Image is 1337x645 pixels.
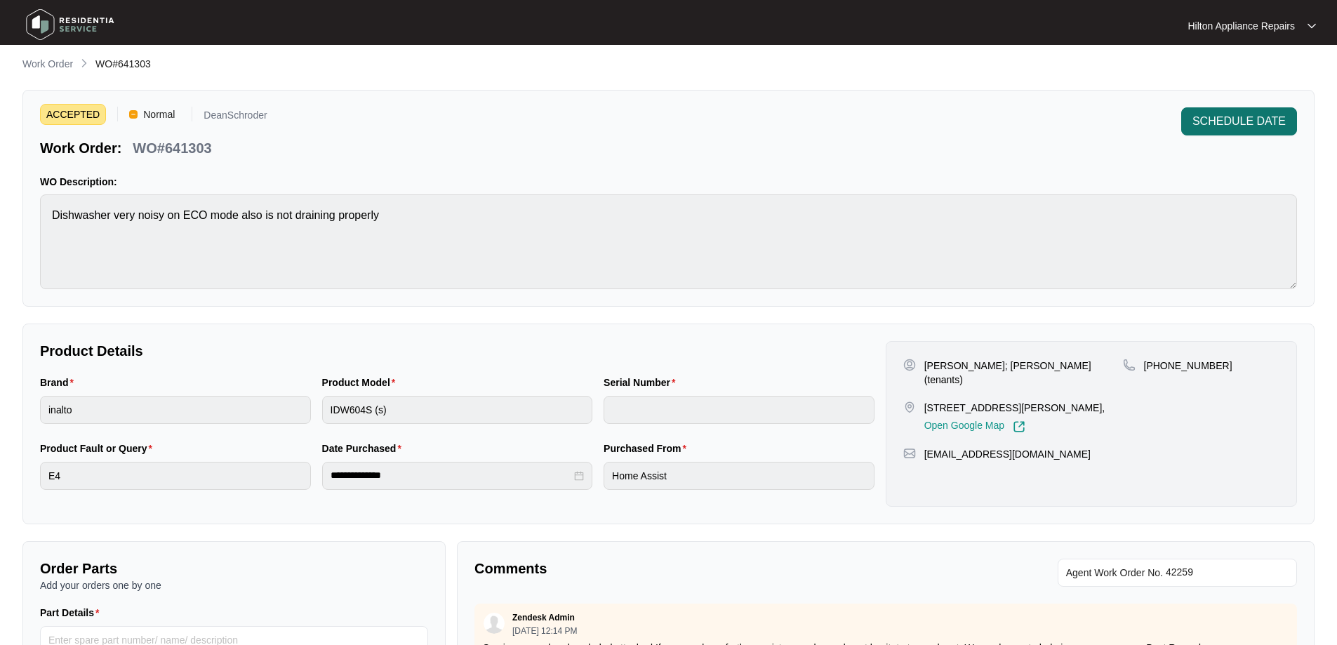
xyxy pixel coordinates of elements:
img: user.svg [484,613,505,634]
img: Link-External [1013,420,1025,433]
input: Brand [40,396,311,424]
img: residentia service logo [21,4,119,46]
label: Serial Number [604,375,681,390]
label: Product Model [322,375,401,390]
label: Date Purchased [322,441,407,456]
img: user-pin [903,359,916,371]
span: Agent Work Order No. [1066,564,1163,581]
p: Work Order [22,57,73,71]
input: Date Purchased [331,468,572,483]
p: [STREET_ADDRESS][PERSON_NAME], [924,401,1105,415]
input: Serial Number [604,396,874,424]
input: Purchased From [604,462,874,490]
a: Open Google Map [924,420,1025,433]
p: Product Details [40,341,874,361]
img: dropdown arrow [1308,22,1316,29]
p: [PERSON_NAME]; [PERSON_NAME] (tenants) [924,359,1123,387]
p: Add your orders one by one [40,578,428,592]
button: SCHEDULE DATE [1181,107,1297,135]
label: Product Fault or Query [40,441,158,456]
input: Add Agent Work Order No. [1166,564,1289,581]
input: Product Model [322,396,593,424]
a: Work Order [20,57,76,72]
p: Zendesk Admin [512,612,575,623]
label: Purchased From [604,441,692,456]
p: [PHONE_NUMBER] [1144,359,1232,373]
p: WO#641303 [133,138,211,158]
span: ACCEPTED [40,104,106,125]
p: Work Order: [40,138,121,158]
span: SCHEDULE DATE [1192,113,1286,130]
label: Brand [40,375,79,390]
p: DeanSchroder [204,110,267,125]
p: [DATE] 12:14 PM [512,627,577,635]
p: Order Parts [40,559,428,578]
img: Vercel Logo [129,110,138,119]
img: map-pin [903,447,916,460]
label: Part Details [40,606,105,620]
img: map-pin [903,401,916,413]
span: WO#641303 [95,58,151,69]
p: [EMAIL_ADDRESS][DOMAIN_NAME] [924,447,1091,461]
p: Comments [474,559,876,578]
span: Normal [138,104,180,125]
p: WO Description: [40,175,1297,189]
textarea: Dishwasher very noisy on ECO mode also is not draining properly [40,194,1297,289]
p: Hilton Appliance Repairs [1188,19,1295,33]
img: map-pin [1123,359,1136,371]
input: Product Fault or Query [40,462,311,490]
img: chevron-right [79,58,90,69]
